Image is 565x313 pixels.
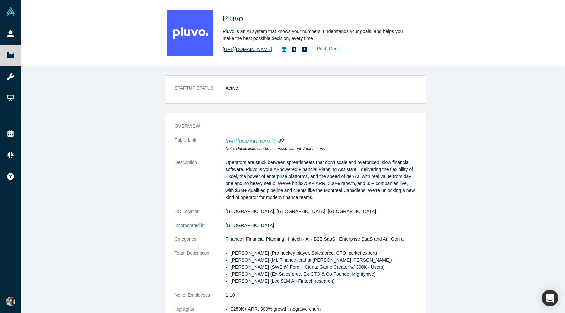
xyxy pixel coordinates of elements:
dd: Active [226,85,417,92]
dt: Description [175,159,226,208]
li: [PERSON_NAME] (ML Finance lead at [PERSON_NAME] [PERSON_NAME]) [231,257,417,264]
span: [URL][DOMAIN_NAME] [226,139,275,144]
dt: Incorporated in [175,222,226,236]
li: [PERSON_NAME] (SWE @ Ford + Ciena; Game Creator w/ 300K+ Users) [231,264,417,271]
span: Pluvo [223,14,246,23]
li: $250K+ ARR, 300% growth, negative churn [231,306,417,313]
dd: [GEOGRAPHIC_DATA] [226,222,417,229]
a: [URL][DOMAIN_NAME] [223,46,272,53]
div: Pluvo is an AI system that knows your numbers, understands your goals, and helps you make the bes... [223,28,409,42]
img: Elisabeth Evans's Account [6,297,15,306]
dd: 1-10 [226,292,417,299]
dd: [GEOGRAPHIC_DATA], [GEOGRAPHIC_DATA], [GEOGRAPHIC_DATA] [226,208,417,215]
li: [PERSON_NAME] (Pro hockey player, Salesforce, CFO market expert) [231,250,417,257]
dt: HQ Location [175,208,226,222]
p: Operators are stuck between spreadsheets that don’t scale and overpriced, slow financial software... [226,159,417,201]
h3: overview [175,123,407,130]
dt: STARTUP STATUS [175,85,226,99]
em: Note: Public links can be accessed without Vault access. [226,146,326,151]
img: Pluvo's Logo [167,10,213,56]
span: Public Link [175,137,196,144]
a: Pitch Deck [310,45,340,53]
dt: Categories [175,236,226,250]
li: [PERSON_NAME] (Ex-Salesforce, Ex-CTO & Co-Founder Mightyhive) [231,271,417,278]
img: Alchemist Vault Logo [6,7,15,16]
span: Finance · Financial Planning · fintech · AI · B2B SaaS · Enterprise SaaS and Ai · Gen ai [226,236,405,242]
dt: No. of Employees [175,292,226,306]
li: [PERSON_NAME] (Led $1M AI+Fintech research) [231,278,417,285]
dt: Team Description [175,250,226,292]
